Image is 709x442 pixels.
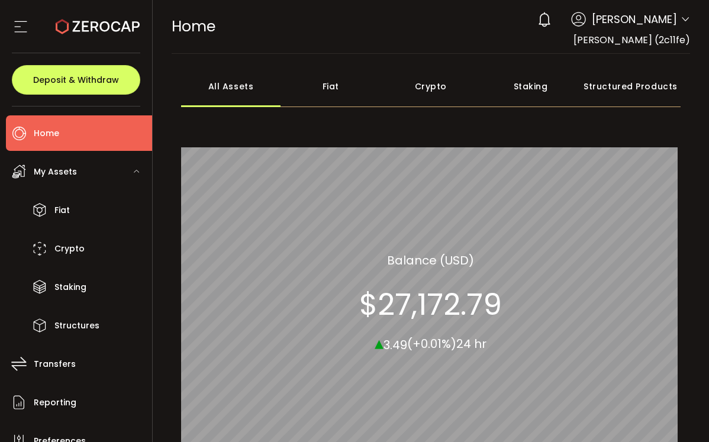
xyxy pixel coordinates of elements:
[54,202,70,219] span: Fiat
[54,317,99,334] span: Structures
[54,240,85,257] span: Crypto
[359,286,502,322] section: $27,172.79
[383,336,407,353] span: 3.49
[34,163,77,180] span: My Assets
[444,19,709,442] iframe: Chat Widget
[33,76,119,84] span: Deposit & Withdraw
[181,66,281,107] div: All Assets
[34,125,59,142] span: Home
[375,330,383,355] span: ▴
[34,356,76,373] span: Transfers
[592,11,677,27] span: [PERSON_NAME]
[387,251,474,269] section: Balance (USD)
[54,279,86,296] span: Staking
[172,16,215,37] span: Home
[381,66,481,107] div: Crypto
[34,394,76,411] span: Reporting
[407,335,456,352] span: (+0.01%)
[281,66,381,107] div: Fiat
[12,65,140,95] button: Deposit & Withdraw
